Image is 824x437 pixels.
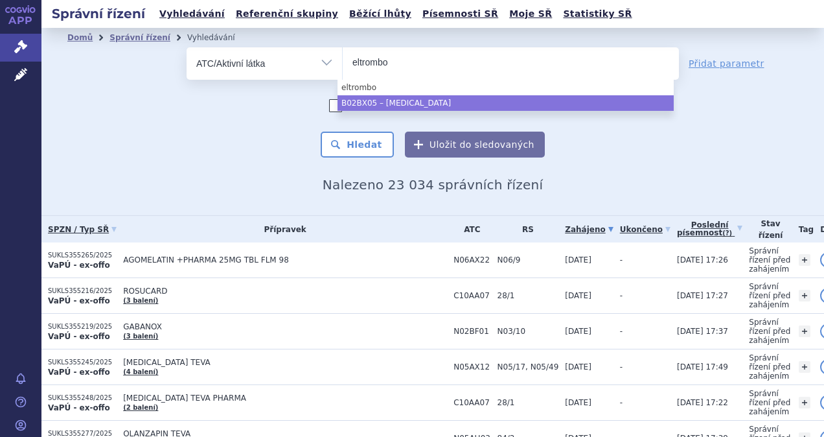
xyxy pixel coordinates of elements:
a: + [799,254,810,266]
span: ROSUCARD [123,287,447,296]
span: N06AX22 [453,255,490,265]
span: [DATE] [565,291,591,300]
span: [DATE] 17:22 [677,398,728,407]
a: (3 balení) [123,333,158,340]
a: Poslednípísemnost(?) [677,216,742,242]
a: Zahájeno [565,220,613,239]
span: Správní řízení před zahájením [749,246,790,274]
span: - [620,398,623,407]
a: Moje SŘ [505,5,556,23]
li: B02BX05 – [MEDICAL_DATA] [338,95,674,111]
span: [DATE] 17:27 [677,291,728,300]
a: (3 balení) [123,297,158,304]
strong: VaPÚ - ex-offo [48,368,110,377]
span: - [620,291,623,300]
p: SUKLS355248/2025 [48,394,117,403]
span: Správní řízení před zahájením [749,282,790,309]
span: Nalezeno 23 034 správních řízení [323,177,543,193]
span: C10AA07 [453,398,490,407]
a: + [799,325,810,337]
strong: VaPÚ - ex-offo [48,332,110,341]
strong: VaPÚ - ex-offo [48,403,110,412]
span: GABANOX [123,322,447,331]
span: 28/1 [498,291,559,300]
a: Vyhledávání [155,5,229,23]
span: [DATE] [565,255,591,265]
a: Domů [67,33,93,42]
a: + [799,397,810,408]
span: [DATE] 17:37 [677,327,728,336]
span: Správní řízení před zahájením [749,353,790,381]
li: Vyhledávání [187,28,252,47]
h2: Správní řízení [41,5,155,23]
span: [DATE] [565,362,591,372]
button: Uložit do sledovaných [405,132,545,158]
span: Správní řízení před zahájením [749,318,790,345]
a: (2 balení) [123,404,158,411]
th: Tag [792,216,814,242]
p: SUKLS355245/2025 [48,358,117,367]
span: [DATE] 17:49 [677,362,728,372]
span: N05/17, N05/49 [498,362,559,372]
strong: VaPÚ - ex-offo [48,296,110,305]
abbr: (?) [722,230,732,237]
p: SUKLS355216/2025 [48,287,117,296]
th: Stav řízení [742,216,792,242]
label: Zahrnout [DEMOGRAPHIC_DATA] přípravky [329,99,536,112]
span: N06/9 [498,255,559,265]
span: [DATE] [565,327,591,336]
span: [DATE] [565,398,591,407]
span: 28/1 [498,398,559,407]
span: [DATE] 17:26 [677,255,728,265]
th: RS [491,216,559,242]
a: Běžící lhůty [345,5,415,23]
strong: VaPÚ - ex-offo [48,261,110,270]
a: (4 balení) [123,368,158,375]
span: Správní řízení před zahájením [749,389,790,416]
a: Přidat parametr [689,57,764,70]
th: ATC [447,216,490,242]
button: Hledat [321,132,394,158]
span: AGOMELATIN +PHARMA 25MG TBL FLM 98 [123,255,447,265]
span: N02BF01 [453,327,490,336]
a: SPZN / Typ SŘ [48,220,117,239]
span: C10AA07 [453,291,490,300]
th: Přípravek [117,216,447,242]
span: - [620,362,623,372]
a: Písemnosti SŘ [418,5,502,23]
span: [MEDICAL_DATA] TEVA PHARMA [123,394,447,403]
a: Ukončeno [620,220,670,239]
a: + [799,361,810,373]
a: + [799,290,810,301]
p: SUKLS355219/2025 [48,322,117,331]
a: Statistiky SŘ [559,5,635,23]
span: - [620,255,623,265]
span: [MEDICAL_DATA] TEVA [123,358,447,367]
a: Referenční skupiny [232,5,342,23]
a: Správní řízení [109,33,170,42]
span: - [620,327,623,336]
span: N03/10 [498,327,559,336]
li: eltrombo [338,80,674,95]
p: SUKLS355265/2025 [48,251,117,260]
span: N05AX12 [453,362,490,372]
